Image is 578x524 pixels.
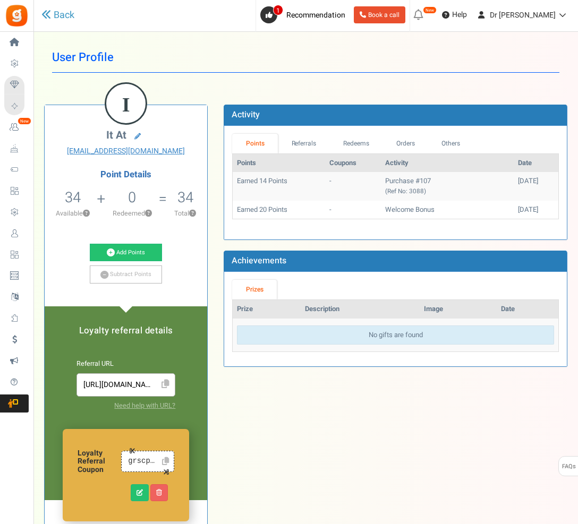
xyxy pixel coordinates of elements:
[233,154,325,173] th: Points
[301,300,420,319] th: Description
[157,375,174,394] span: Click to Copy
[325,201,381,219] td: -
[420,300,496,319] th: Image
[50,209,96,218] p: Available
[189,210,196,217] button: ?
[232,254,286,267] b: Achievements
[177,190,193,205] h5: 34
[428,134,474,153] a: Others
[65,187,81,208] span: 34
[518,205,554,215] div: [DATE]
[90,244,161,262] a: Add Points
[233,300,301,319] th: Prize
[278,134,330,153] a: Referrals
[237,325,554,345] div: No gifts are found
[286,10,345,21] span: Recommendation
[330,134,383,153] a: Redeems
[18,117,31,125] em: New
[106,209,157,218] p: Redeemed
[128,190,136,205] h5: 0
[233,172,325,200] td: Earned 14 Points
[76,360,175,368] h6: Referral URL
[145,210,152,217] button: ?
[232,134,278,153] a: Points
[114,401,175,410] a: Need help with URL?
[90,265,161,284] a: Subtract Points
[5,4,29,28] img: Gratisfaction
[325,172,381,200] td: -
[233,201,325,219] td: Earned 20 Points
[168,209,202,218] p: Total
[106,127,126,143] span: it at
[260,6,350,23] a: 1 Recommendation
[45,170,207,179] h4: Point Details
[423,6,437,14] em: New
[490,10,556,21] span: Dr [PERSON_NAME]
[438,6,471,23] a: Help
[381,201,514,219] td: Welcome Bonus
[497,300,558,319] th: Date
[381,172,514,200] td: Purchase #107
[106,84,146,125] figcaption: I
[385,187,426,196] small: (Ref No: 3088)
[4,118,29,136] a: New
[514,154,558,173] th: Date
[354,6,405,23] a: Book a call
[518,176,554,186] div: [DATE]
[52,42,559,73] h1: User Profile
[83,210,90,217] button: ?
[325,154,381,173] th: Coupons
[381,154,514,173] th: Activity
[382,134,428,153] a: Orders
[232,108,260,121] b: Activity
[53,146,199,157] a: [EMAIL_ADDRESS][DOMAIN_NAME]
[78,449,121,474] h6: Loyalty Referral Coupon
[273,5,283,15] span: 1
[449,10,467,20] span: Help
[562,457,576,477] span: FAQs
[232,280,277,299] a: Prizes
[55,326,197,336] h5: Loyalty referral details
[158,453,173,470] a: Click to Copy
